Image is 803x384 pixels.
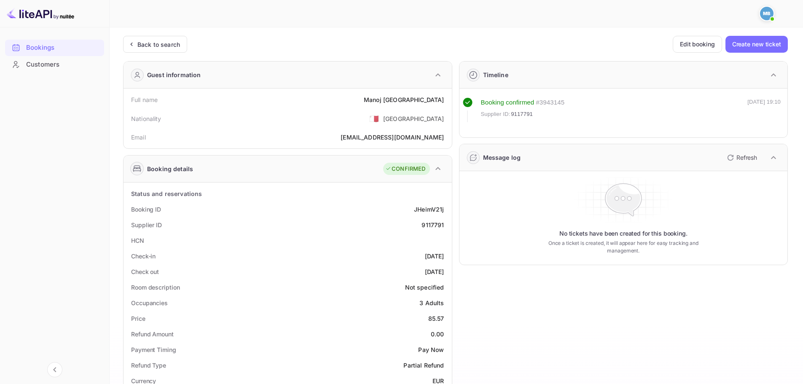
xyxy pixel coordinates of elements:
button: Collapse navigation [47,362,62,377]
div: Booking details [147,164,193,173]
div: Check-in [131,252,156,260]
div: Nationality [131,114,161,123]
a: Customers [5,56,104,72]
div: 3 Adults [419,298,444,307]
span: United States [369,111,379,126]
div: [GEOGRAPHIC_DATA] [383,114,444,123]
div: 9117791 [422,220,444,229]
div: Supplier ID [131,220,162,229]
button: Create new ticket [725,36,788,53]
div: Check out [131,267,159,276]
div: HCN [131,236,144,245]
div: Guest information [147,70,201,79]
div: Booking ID [131,205,161,214]
div: Occupancies [131,298,168,307]
div: Booking confirmed [481,98,534,107]
div: [DATE] [425,252,444,260]
p: Once a ticket is created, it will appear here for easy tracking and management. [535,239,712,255]
span: Supplier ID: [481,110,510,118]
div: Status and reservations [131,189,202,198]
div: Back to search [137,40,180,49]
div: Customers [26,60,100,70]
a: Bookings [5,40,104,55]
div: 85.57 [428,314,444,323]
button: Refresh [722,151,760,164]
div: Manoj [GEOGRAPHIC_DATA] [364,95,444,104]
div: [DATE] 19:10 [747,98,781,122]
div: Email [131,133,146,142]
div: [DATE] [425,267,444,276]
div: Not specified [405,283,444,292]
div: Pay Now [418,345,444,354]
div: Room description [131,283,180,292]
div: Customers [5,56,104,73]
div: Bookings [5,40,104,56]
p: No tickets have been created for this booking. [559,229,688,238]
div: Partial Refund [403,361,444,370]
button: Edit booking [673,36,722,53]
span: 9117791 [511,110,533,118]
div: [EMAIL_ADDRESS][DOMAIN_NAME] [341,133,444,142]
div: Full name [131,95,158,104]
div: Message log [483,153,521,162]
div: # 3943145 [536,98,564,107]
img: Mohcine Belkhir [760,7,773,20]
div: 0.00 [431,330,444,338]
div: Timeline [483,70,508,79]
div: Price [131,314,145,323]
p: Refresh [736,153,757,162]
div: Bookings [26,43,100,53]
div: CONFIRMED [385,165,425,173]
img: LiteAPI logo [7,7,74,20]
div: Refund Amount [131,330,174,338]
div: Refund Type [131,361,166,370]
div: JHeimV21j [414,205,444,214]
div: Payment Timing [131,345,176,354]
